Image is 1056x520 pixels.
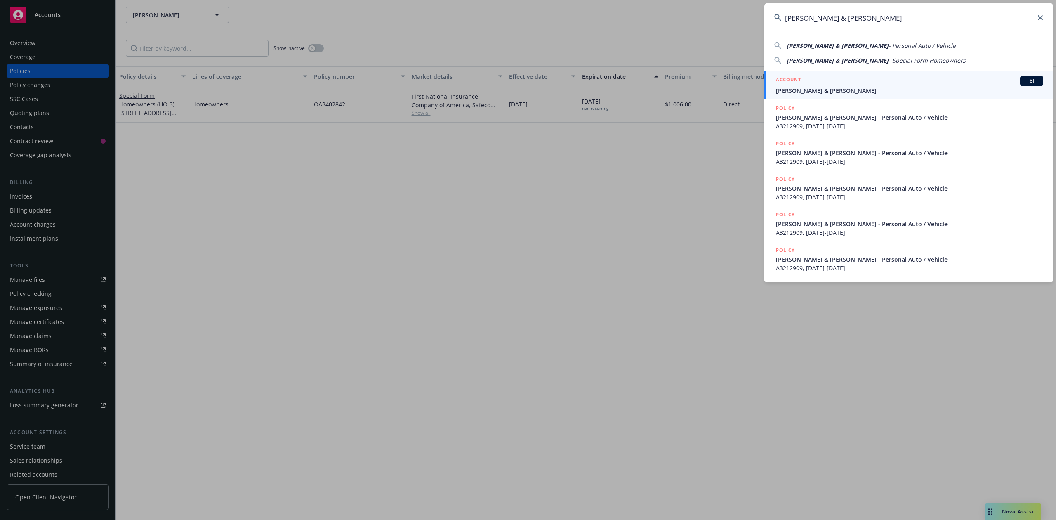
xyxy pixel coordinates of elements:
[1023,77,1040,85] span: BI
[776,175,795,183] h5: POLICY
[776,255,1043,264] span: [PERSON_NAME] & [PERSON_NAME] - Personal Auto / Vehicle
[776,264,1043,272] span: A3212909, [DATE]-[DATE]
[776,139,795,148] h5: POLICY
[776,220,1043,228] span: [PERSON_NAME] & [PERSON_NAME] - Personal Auto / Vehicle
[776,193,1043,201] span: A3212909, [DATE]-[DATE]
[776,149,1043,157] span: [PERSON_NAME] & [PERSON_NAME] - Personal Auto / Vehicle
[776,184,1043,193] span: [PERSON_NAME] & [PERSON_NAME] - Personal Auto / Vehicle
[764,170,1053,206] a: POLICY[PERSON_NAME] & [PERSON_NAME] - Personal Auto / VehicleA3212909, [DATE]-[DATE]
[889,42,956,50] span: - Personal Auto / Vehicle
[787,57,889,64] span: [PERSON_NAME] & [PERSON_NAME]
[764,241,1053,277] a: POLICY[PERSON_NAME] & [PERSON_NAME] - Personal Auto / VehicleA3212909, [DATE]-[DATE]
[776,246,795,254] h5: POLICY
[776,228,1043,237] span: A3212909, [DATE]-[DATE]
[776,104,795,112] h5: POLICY
[776,76,801,85] h5: ACCOUNT
[776,122,1043,130] span: A3212909, [DATE]-[DATE]
[889,57,966,64] span: - Special Form Homeowners
[776,157,1043,166] span: A3212909, [DATE]-[DATE]
[764,206,1053,241] a: POLICY[PERSON_NAME] & [PERSON_NAME] - Personal Auto / VehicleA3212909, [DATE]-[DATE]
[764,71,1053,99] a: ACCOUNTBI[PERSON_NAME] & [PERSON_NAME]
[764,99,1053,135] a: POLICY[PERSON_NAME] & [PERSON_NAME] - Personal Auto / VehicleA3212909, [DATE]-[DATE]
[776,113,1043,122] span: [PERSON_NAME] & [PERSON_NAME] - Personal Auto / Vehicle
[764,3,1053,33] input: Search...
[787,42,889,50] span: [PERSON_NAME] & [PERSON_NAME]
[764,135,1053,170] a: POLICY[PERSON_NAME] & [PERSON_NAME] - Personal Auto / VehicleA3212909, [DATE]-[DATE]
[776,210,795,219] h5: POLICY
[776,86,1043,95] span: [PERSON_NAME] & [PERSON_NAME]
